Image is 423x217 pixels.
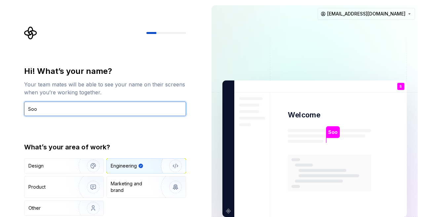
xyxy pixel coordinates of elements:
[24,80,186,96] div: Your team mates will be able to see your name on their screens when you’re working together.
[111,180,155,194] div: Marketing and brand
[28,184,46,190] div: Product
[24,26,37,40] svg: Supernova Logo
[400,85,402,88] p: S
[24,142,186,152] div: What’s your area of work?
[288,110,320,120] p: Welcome
[24,102,186,116] input: Han Solo
[327,11,405,17] span: [EMAIL_ADDRESS][DOMAIN_NAME]
[24,66,186,77] div: Hi! What’s your name?
[28,205,41,211] div: Other
[111,163,137,169] div: Engineering
[328,129,337,136] p: Soo
[28,163,44,169] div: Design
[318,8,415,20] button: [EMAIL_ADDRESS][DOMAIN_NAME]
